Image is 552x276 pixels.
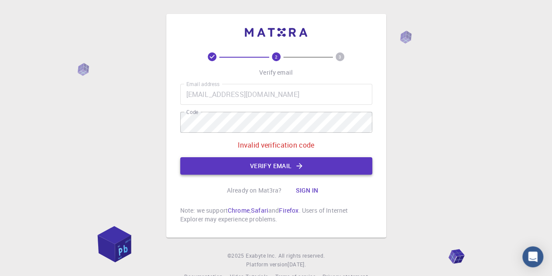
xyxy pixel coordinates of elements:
span: [DATE] . [288,261,306,268]
label: Email address [186,80,219,88]
a: Safari [251,206,268,214]
p: Note: we support , and . Users of Internet Explorer may experience problems. [180,206,372,224]
a: Exabyte Inc. [246,252,276,260]
div: Open Intercom Messenger [522,246,543,267]
span: All rights reserved. [278,252,325,260]
a: Chrome [228,206,250,214]
p: Already on Mat3ra? [227,186,282,195]
text: 2 [275,54,278,60]
span: Platform version [246,260,288,269]
p: Verify email [259,68,293,77]
button: Sign in [288,182,325,199]
button: Verify email [180,157,372,175]
span: Exabyte Inc. [246,252,276,259]
text: 3 [339,54,341,60]
a: Firefox [279,206,298,214]
p: Invalid verification code [238,140,315,150]
label: Code [186,108,198,116]
a: [DATE]. [288,260,306,269]
span: © 2025 [227,252,246,260]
